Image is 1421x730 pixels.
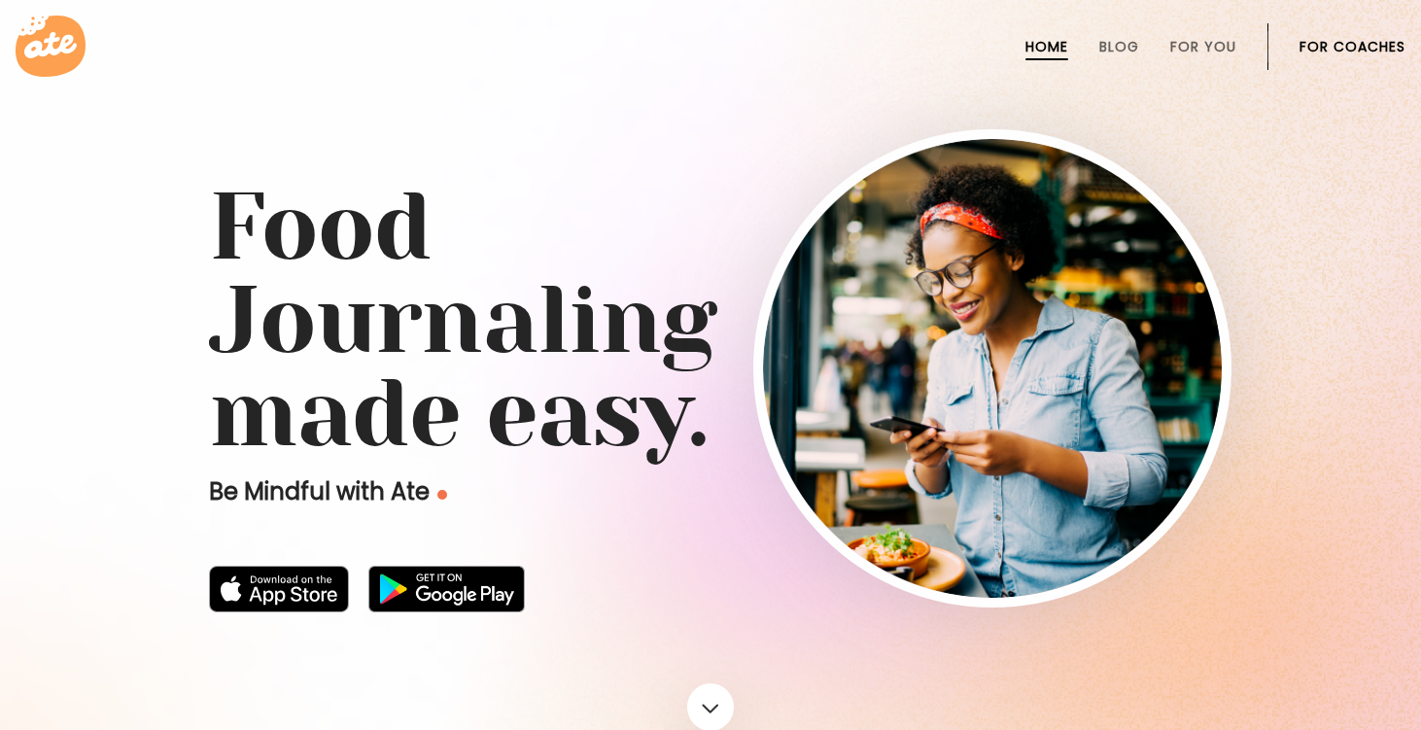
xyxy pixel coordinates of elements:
[1025,39,1068,54] a: Home
[209,476,753,507] p: Be Mindful with Ate
[1099,39,1139,54] a: Blog
[1170,39,1236,54] a: For You
[209,181,1212,461] h1: Food Journaling made easy.
[1300,39,1405,54] a: For Coaches
[763,139,1222,598] img: home-hero-img-rounded.png
[368,566,525,612] img: badge-download-google.png
[209,566,349,612] img: badge-download-apple.svg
